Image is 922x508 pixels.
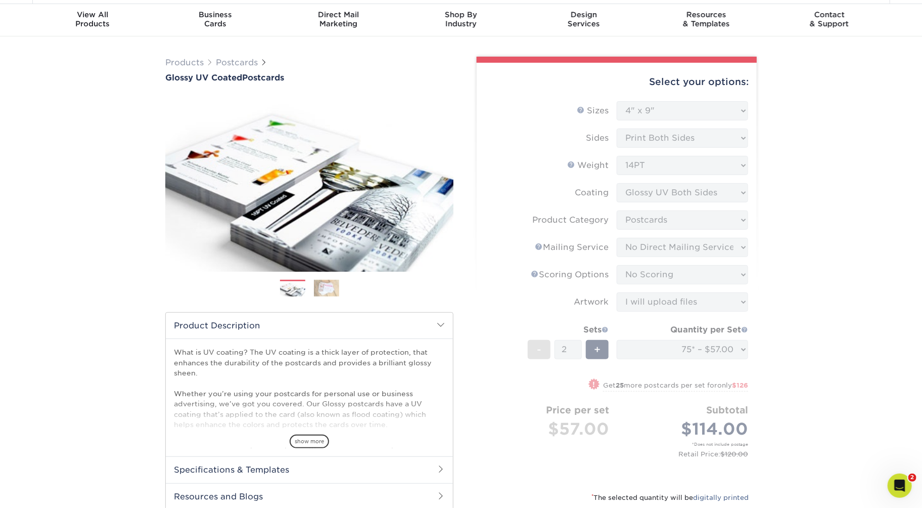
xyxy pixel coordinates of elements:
[64,331,72,340] button: Start recording
[400,4,523,36] a: Shop ByIndustry
[522,4,645,36] a: DesignServices
[57,6,73,22] img: Profile image for Avery
[172,327,190,344] button: Send a message…
[768,10,891,19] span: Contact
[19,55,136,73] b: Past Order Files Will Not Transfer:
[314,279,339,297] img: Postcards 02
[48,331,56,340] button: Gif picker
[16,55,158,114] div: While your order history will remain accessible, artwork files from past orders will not carry ov...
[32,331,40,340] button: Emoji picker
[154,10,277,28] div: Cards
[7,4,26,23] button: go back
[166,456,453,483] h2: Specifications & Templates
[16,331,24,340] button: Upload attachment
[645,10,768,19] span: Resources
[16,291,69,297] div: Support • 1h ago
[154,4,277,36] a: BusinessCards
[216,58,258,67] a: Postcards
[165,73,242,82] span: Glossy UV Coated
[43,6,59,22] img: Profile image for Irene
[290,435,329,448] span: show more
[768,10,891,28] div: & Support
[77,5,120,13] h1: Primoprint
[522,10,645,19] span: Design
[645,10,768,28] div: & Templates
[277,4,400,36] a: Direct MailMarketing
[177,4,196,22] div: Close
[174,347,445,502] p: What is UV coating? The UV coating is a thick layer of protection, that enhances the durability o...
[9,310,194,327] textarea: Message…
[908,474,916,482] span: 2
[591,494,749,501] small: The selected quantity will be
[29,6,45,22] img: Profile image for Erica
[16,228,158,258] div: Should you have any questions, please utilize our chat feature. We look forward to serving you!
[693,494,749,501] a: digitally printed
[85,13,132,23] p: A few minutes
[31,10,154,19] span: View All
[22,204,152,222] b: Please note that files cannot be downloaded via a mobile phone.
[165,73,453,82] h1: Postcards
[522,10,645,28] div: Services
[888,474,912,498] iframe: Intercom live chat
[154,10,277,19] span: Business
[485,63,749,101] div: Select your options:
[400,10,523,28] div: Industry
[768,4,891,36] a: Contact& Support
[277,10,400,19] span: Direct Mail
[16,263,158,283] div: Customer Service Hours; 9 am-5 pm EST
[166,313,453,338] h2: Product Description
[165,58,204,67] a: Products
[16,119,158,198] div: To ensure a smooth transition, we encourage you to log in to your account and download any files ...
[400,10,523,19] span: Shop By
[165,73,453,82] a: Glossy UV CoatedPostcards
[31,10,154,28] div: Products
[31,4,154,36] a: View AllProducts
[128,189,131,197] b: .
[280,280,305,298] img: Postcards 01
[165,83,453,283] img: Glossy UV Coated 01
[645,4,768,36] a: Resources& Templates
[158,4,177,23] button: Home
[277,10,400,28] div: Marketing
